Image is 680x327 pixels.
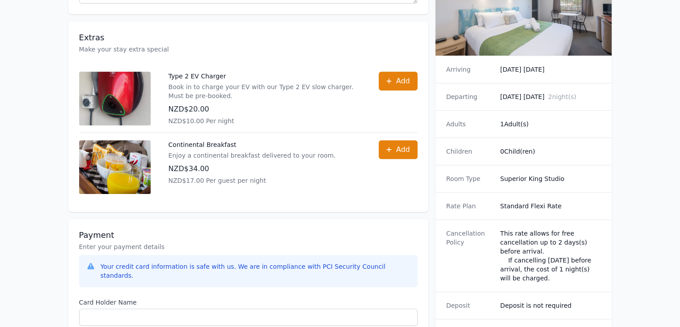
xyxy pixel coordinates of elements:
p: NZD$10.00 Per night [169,116,361,125]
dt: Cancellation Policy [446,229,493,283]
p: Continental Breakfast [169,140,336,149]
p: Make your stay extra special [79,45,418,54]
div: Your credit card information is safe with us. We are in compliance with PCI Security Council stan... [101,262,410,280]
dt: Room Type [446,174,493,183]
dd: Standard Flexi Rate [500,202,601,211]
img: Type 2 EV Charger [79,72,151,125]
dd: Deposit is not required [500,301,601,310]
p: NZD$20.00 [169,104,361,115]
dt: Adults [446,120,493,129]
img: Continental Breakfast [79,140,151,194]
p: Book in to charge your EV with our Type 2 EV slow charger. Must be pre-booked. [169,82,361,100]
label: Card Holder Name [79,298,418,307]
span: Add [396,76,410,86]
h3: Extras [79,32,418,43]
div: This rate allows for free cancellation up to 2 days(s) before arrival. If cancelling [DATE] befor... [500,229,601,283]
p: NZD$17.00 Per guest per night [169,176,336,185]
p: Enjoy a continental breakfast delivered to your room. [169,151,336,160]
dt: Departing [446,92,493,101]
dd: Superior King Studio [500,174,601,183]
dd: [DATE] [DATE] [500,65,601,74]
dd: [DATE] [DATE] [500,92,601,101]
button: Add [379,140,418,159]
dd: 1 Adult(s) [500,120,601,129]
dt: Rate Plan [446,202,493,211]
p: Enter your payment details [79,242,418,251]
dt: Children [446,147,493,156]
dd: 0 Child(ren) [500,147,601,156]
h3: Payment [79,230,418,241]
span: Add [396,144,410,155]
span: 2 night(s) [548,93,576,100]
dt: Arriving [446,65,493,74]
p: NZD$34.00 [169,163,336,174]
p: Type 2 EV Charger [169,72,361,81]
dt: Deposit [446,301,493,310]
button: Add [379,72,418,90]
